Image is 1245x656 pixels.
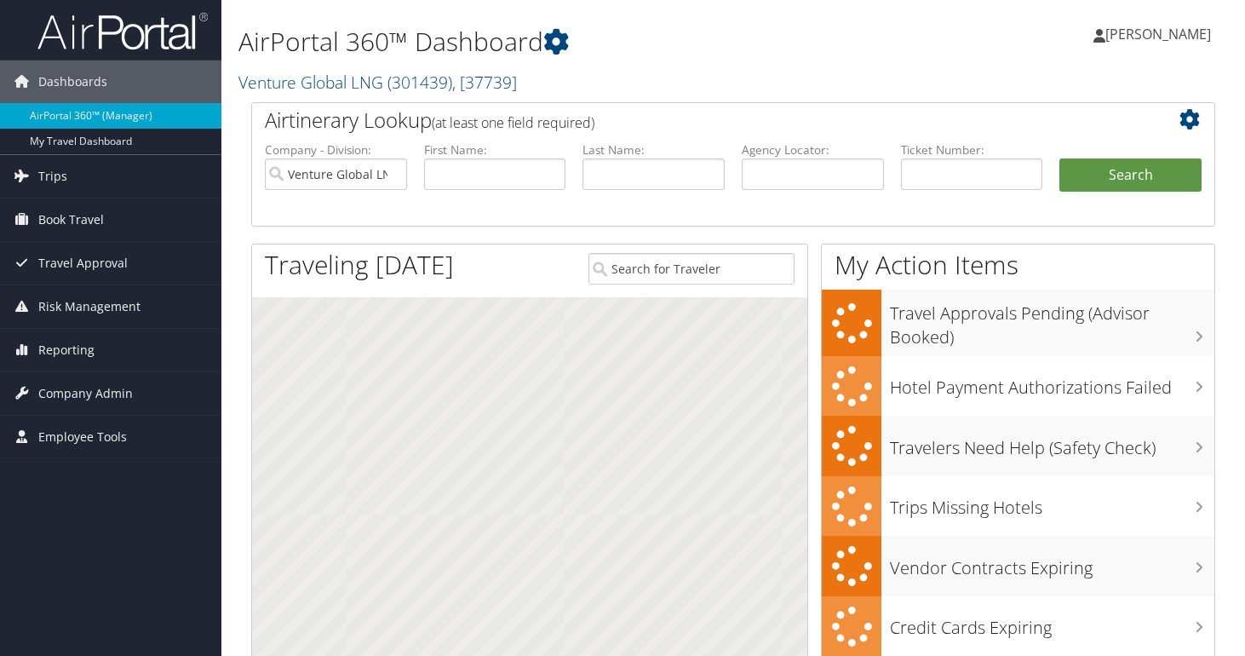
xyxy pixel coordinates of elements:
button: Search [1059,158,1202,193]
label: First Name: [424,141,566,158]
h3: Trips Missing Hotels [890,487,1214,520]
a: Hotel Payment Authorizations Failed [822,356,1214,417]
a: Venture Global LNG [238,71,517,94]
span: (at least one field required) [432,113,594,132]
span: Trips [38,155,67,198]
span: ( 301439 ) [387,71,452,94]
span: [PERSON_NAME] [1105,25,1211,43]
input: Search for Traveler [588,253,795,285]
h1: Traveling [DATE] [265,247,454,283]
label: Last Name: [582,141,725,158]
label: Company - Division: [265,141,407,158]
span: Reporting [38,329,95,371]
span: , [ 37739 ] [452,71,517,94]
h3: Vendor Contracts Expiring [890,548,1214,580]
label: Ticket Number: [901,141,1043,158]
h3: Travelers Need Help (Safety Check) [890,428,1214,460]
h1: AirPortal 360™ Dashboard [238,24,898,60]
img: airportal-logo.png [37,11,208,51]
h1: My Action Items [822,247,1214,283]
a: Vendor Contracts Expiring [822,536,1214,596]
span: Travel Approval [38,242,128,285]
h3: Hotel Payment Authorizations Failed [890,367,1214,400]
h3: Travel Approvals Pending (Advisor Booked) [890,293,1214,349]
span: Risk Management [38,285,141,328]
span: Dashboards [38,60,107,103]
h2: Airtinerary Lookup [265,106,1122,135]
h3: Credit Cards Expiring [890,607,1214,640]
span: Employee Tools [38,416,127,458]
a: Trips Missing Hotels [822,476,1214,537]
a: Travel Approvals Pending (Advisor Booked) [822,290,1214,355]
span: Book Travel [38,199,104,241]
span: Company Admin [38,372,133,415]
a: Travelers Need Help (Safety Check) [822,416,1214,476]
label: Agency Locator: [742,141,884,158]
a: [PERSON_NAME] [1093,9,1228,60]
